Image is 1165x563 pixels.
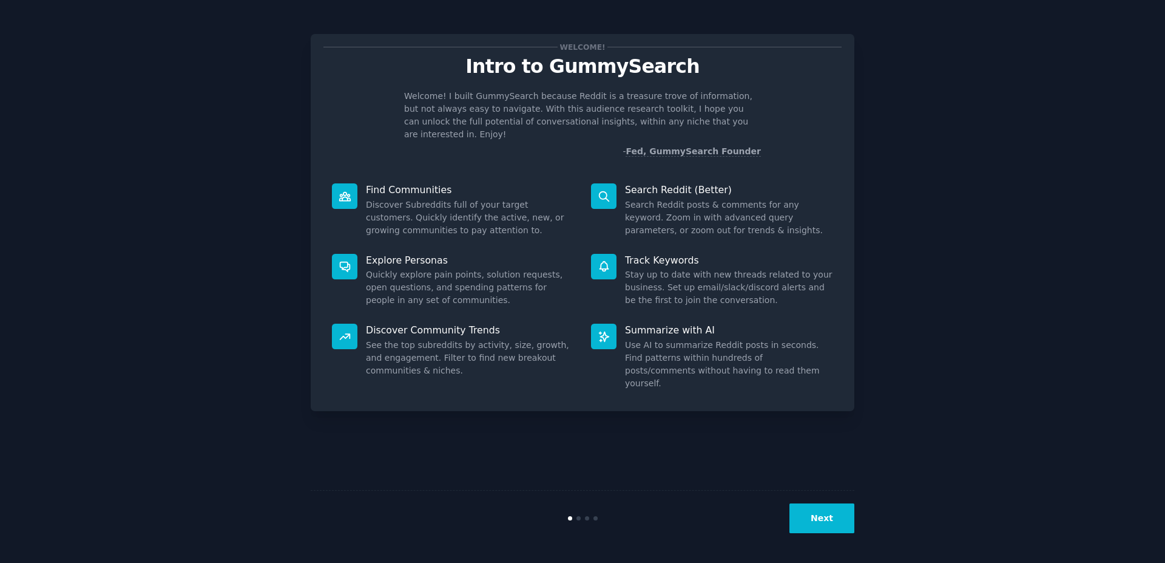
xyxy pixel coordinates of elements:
dd: Stay up to date with new threads related to your business. Set up email/slack/discord alerts and ... [625,268,833,307]
p: Discover Community Trends [366,324,574,336]
dd: Discover Subreddits full of your target customers. Quickly identify the active, new, or growing c... [366,199,574,237]
dd: See the top subreddits by activity, size, growth, and engagement. Filter to find new breakout com... [366,339,574,377]
p: Summarize with AI [625,324,833,336]
button: Next [789,503,854,533]
p: Track Keywords [625,254,833,267]
span: Welcome! [558,41,607,53]
div: - [623,145,761,158]
dd: Search Reddit posts & comments for any keyword. Zoom in with advanced query parameters, or zoom o... [625,199,833,237]
p: Find Communities [366,183,574,196]
p: Search Reddit (Better) [625,183,833,196]
p: Explore Personas [366,254,574,267]
p: Intro to GummySearch [323,56,842,77]
dd: Use AI to summarize Reddit posts in seconds. Find patterns within hundreds of posts/comments with... [625,339,833,390]
p: Welcome! I built GummySearch because Reddit is a treasure trove of information, but not always ea... [404,90,761,141]
a: Fed, GummySearch Founder [626,146,761,157]
dd: Quickly explore pain points, solution requests, open questions, and spending patterns for people ... [366,268,574,307]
